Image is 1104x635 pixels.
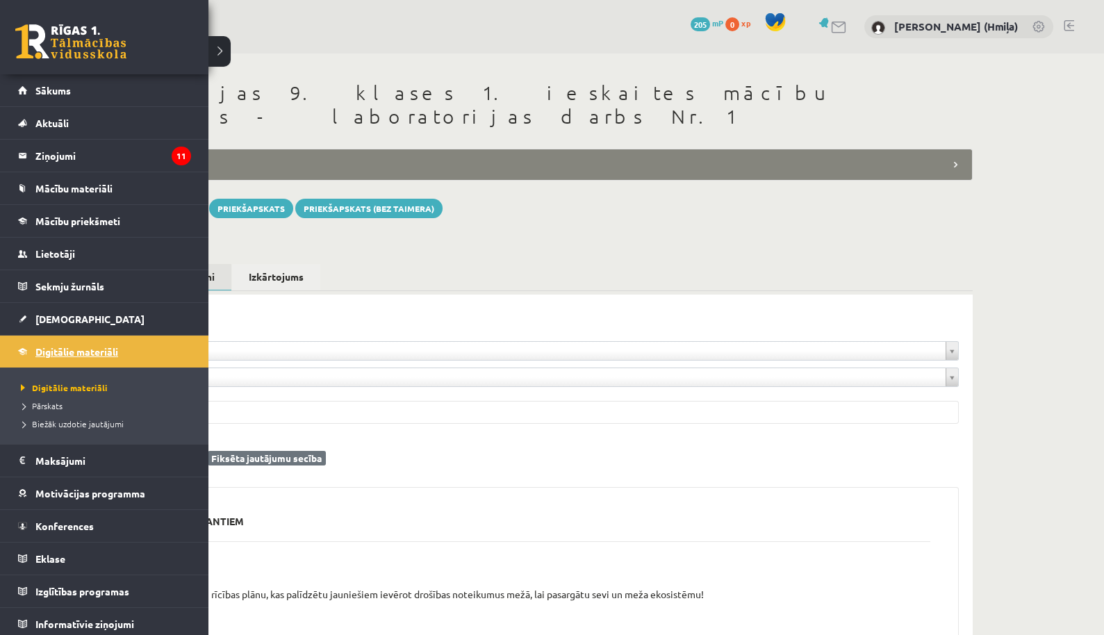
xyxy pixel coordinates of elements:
a: Digitālie materiāli [17,381,195,394]
span: Sākums [35,84,71,97]
a: Rīgas 1. Tālmācības vidusskola [15,24,126,59]
span: Visas sekcijas [104,342,940,360]
a: Konferences [18,510,191,542]
h3: Ar atbilžu variantiem [126,516,930,527]
a: Sekmju žurnāls [18,270,191,302]
span: Pārskats [17,400,63,411]
a: Sākums [18,74,191,106]
span: mP [712,17,723,28]
a: Maksājumi [18,445,191,477]
span: xp [741,17,750,28]
a: [PERSON_NAME] (Hmiļa) [894,19,1018,33]
legend: Pamatdati [83,149,973,181]
a: Digitālie materiāli [18,336,191,368]
span: Konferences [35,520,94,532]
a: Ziņojumi11 [18,140,191,172]
span: Visi [104,368,940,386]
span: 205 [691,17,710,31]
h3: Filtrs [97,308,942,327]
a: Visas sekcijas [98,342,958,360]
a: Mācību priekšmeti [18,205,191,237]
span: Motivācijas programma [35,487,145,500]
span: Izglītības programas [35,585,129,597]
span: Eklase [35,552,65,565]
span: Digitālie materiāli [17,382,108,393]
a: Eklase [18,543,191,575]
span: Mācību priekšmeti [35,215,120,227]
a: Izglītības programas [18,575,191,607]
a: Priekšapskats [209,199,293,218]
span: 0 [725,17,739,31]
span: Biežāk uzdotie jautājumi [17,418,124,429]
a: Lietotāji [18,238,191,270]
a: 205 mP [691,17,723,28]
span: Aktuāli [35,117,69,129]
legend: Maksājumi [35,445,191,477]
span: [DEMOGRAPHIC_DATA] [35,313,145,325]
span: Digitālie materiāli [35,345,118,358]
a: Motivācijas programma [18,477,191,509]
a: Aktuāli [18,107,191,139]
a: [DEMOGRAPHIC_DATA] [18,303,191,335]
a: Mācību materiāli [18,172,191,204]
h2: 🤔 Pašrefleksija [97,440,340,473]
i: 11 [172,147,191,165]
a: 0 xp [725,17,757,28]
span: Fiksēta jautājumu secība [208,451,326,465]
h1: Bioloģijas 9. klases 1. ieskaites mācību materiāls - laboratorijas darbs Nr.1 [83,81,973,128]
a: Izkārtojums [232,264,320,290]
span: Lietotāji [35,247,75,260]
legend: Ziņojumi [35,140,191,172]
img: Anastasiia Khmil (Hmiļa) [871,21,885,35]
span: Mācību materiāli [35,182,113,195]
a: Priekšapskats (bez taimera) [295,199,443,218]
a: Visi [98,368,958,386]
span: Informatīvie ziņojumi [35,618,134,630]
span: Sekmju žurnāls [35,280,104,292]
a: Biežāk uzdotie jautājumi [17,418,195,430]
a: Pārskats [17,399,195,412]
p: Iesaki vismaz vienu rīcības plānu, kas palīdzētu jauniešiem ievērot drošības noteikumus mežā, lai... [126,588,930,602]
